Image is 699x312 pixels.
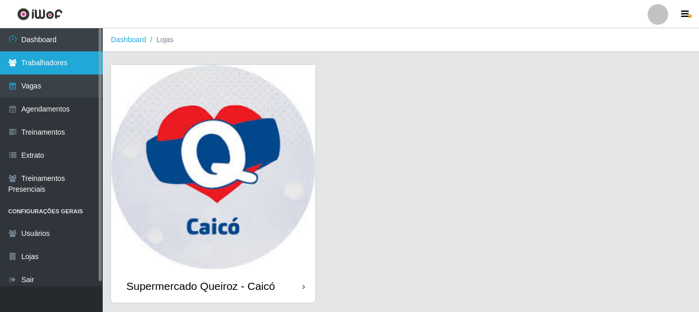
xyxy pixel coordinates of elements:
a: Supermercado Queiroz - Caicó [111,65,315,303]
nav: breadcrumb [103,28,699,52]
img: cardImg [111,65,315,269]
li: Lojas [146,34,174,45]
div: Supermercado Queiroz - Caicó [126,280,275,292]
img: CoreUI Logo [17,8,63,21]
a: Dashboard [111,35,146,44]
